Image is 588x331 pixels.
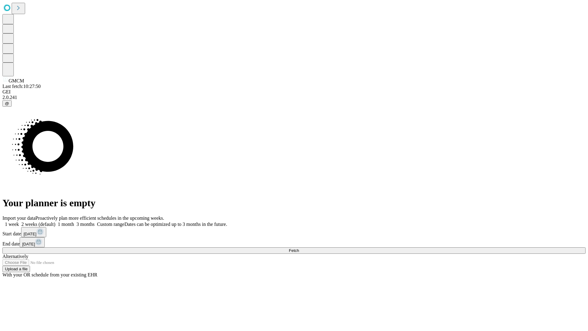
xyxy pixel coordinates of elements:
[2,237,586,247] div: End date
[58,222,74,227] span: 1 month
[2,254,28,259] span: Alternatively
[2,266,30,272] button: Upload a file
[21,222,55,227] span: 2 weeks (default)
[21,227,46,237] button: [DATE]
[2,247,586,254] button: Fetch
[289,248,299,253] span: Fetch
[2,95,586,100] div: 2.0.241
[2,84,41,89] span: Last fetch: 10:27:50
[2,272,97,277] span: With your OR schedule from your existing EHR
[124,222,227,227] span: Dates can be optimized up to 3 months in the future.
[97,222,124,227] span: Custom range
[2,100,12,107] button: @
[24,232,36,236] span: [DATE]
[2,227,586,237] div: Start date
[2,89,586,95] div: GEI
[2,197,586,209] h1: Your planner is empty
[5,222,19,227] span: 1 week
[9,78,24,83] span: GMCM
[20,237,45,247] button: [DATE]
[77,222,95,227] span: 3 months
[36,215,164,221] span: Proactively plan more efficient schedules in the upcoming weeks.
[5,101,9,106] span: @
[2,215,36,221] span: Import your data
[22,242,35,246] span: [DATE]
